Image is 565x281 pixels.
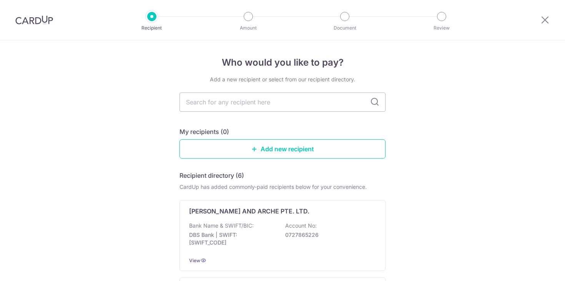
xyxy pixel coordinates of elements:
[220,24,277,32] p: Amount
[189,207,309,216] p: [PERSON_NAME] AND ARCHE PTE. LTD.
[179,139,386,159] a: Add new recipient
[189,258,200,263] a: View
[179,76,386,83] div: Add a new recipient or select from our recipient directory.
[316,24,373,32] p: Document
[15,15,53,25] img: CardUp
[413,24,470,32] p: Review
[189,222,254,230] p: Bank Name & SWIFT/BIC:
[179,183,386,191] div: CardUp has added commonly-paid recipients below for your convenience.
[285,231,371,239] p: 0727865226
[123,24,180,32] p: Recipient
[179,56,386,69] h4: Who would you like to pay?
[179,93,386,112] input: Search for any recipient here
[285,222,317,230] p: Account No:
[179,127,229,136] h5: My recipients (0)
[189,231,275,246] p: DBS Bank | SWIFT: [SWIFT_CODE]
[179,171,244,180] h5: Recipient directory (6)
